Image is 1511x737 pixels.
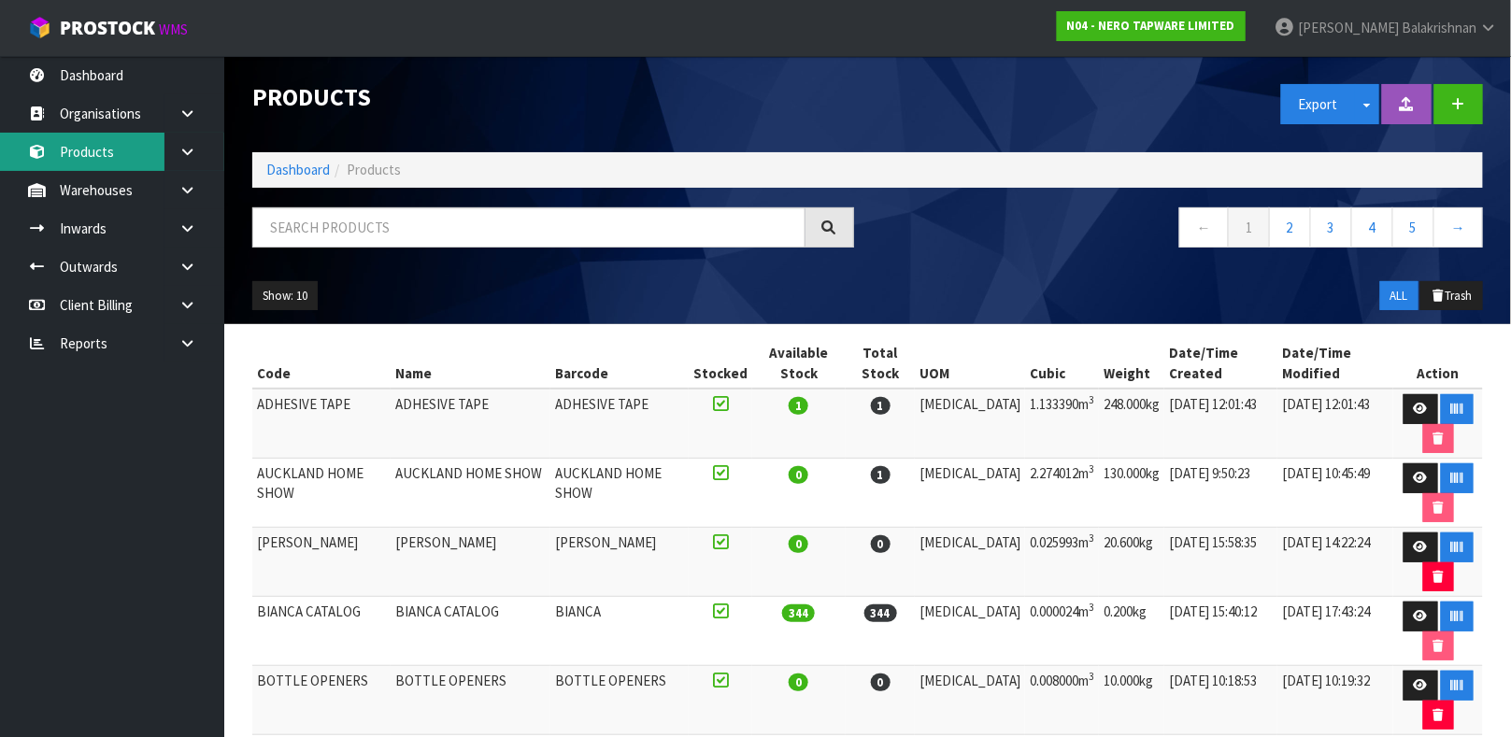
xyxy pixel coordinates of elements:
td: 1.133390m [1025,389,1099,459]
a: Dashboard [266,161,330,178]
td: BOTTLE OPENERS [550,666,689,735]
sup: 3 [1089,531,1094,545]
td: [DATE] 10:18:53 [1164,666,1277,735]
a: N04 - NERO TAPWARE LIMITED [1057,11,1246,41]
td: 10.000kg [1099,666,1164,735]
td: AUCKLAND HOME SHOW [391,459,550,528]
input: Search products [252,207,805,248]
button: ALL [1380,281,1418,311]
span: 1 [871,466,891,484]
th: Code [252,338,391,389]
td: [DATE] 10:19:32 [1277,666,1393,735]
td: [PERSON_NAME] [391,528,550,597]
th: Total Stock [846,338,916,389]
td: [DATE] 17:43:24 [1277,597,1393,666]
td: 20.600kg [1099,528,1164,597]
td: BIANCA CATALOG [391,597,550,666]
th: Date/Time Modified [1277,338,1393,389]
a: → [1433,207,1483,248]
span: 344 [864,604,897,622]
small: WMS [159,21,188,38]
button: Trash [1420,281,1483,311]
td: [DATE] 12:01:43 [1164,389,1277,459]
td: 0.200kg [1099,597,1164,666]
th: Cubic [1025,338,1099,389]
span: Products [347,161,401,178]
a: 1 [1228,207,1270,248]
th: Date/Time Created [1164,338,1277,389]
td: 130.000kg [1099,459,1164,528]
sup: 3 [1089,462,1094,475]
sup: 3 [1089,601,1094,614]
a: 5 [1392,207,1434,248]
td: [MEDICAL_DATA] [915,389,1025,459]
td: [PERSON_NAME] [550,528,689,597]
span: 0 [789,535,808,553]
td: 0.025993m [1025,528,1099,597]
td: [DATE] 15:58:35 [1164,528,1277,597]
span: 344 [782,604,815,622]
th: Action [1393,338,1483,389]
th: Name [391,338,550,389]
td: BOTTLE OPENERS [252,666,391,735]
td: [DATE] 15:40:12 [1164,597,1277,666]
span: 1 [789,397,808,415]
td: BOTTLE OPENERS [391,666,550,735]
span: Balakrishnan [1402,19,1476,36]
span: [PERSON_NAME] [1298,19,1399,36]
a: 2 [1269,207,1311,248]
td: AUCKLAND HOME SHOW [252,459,391,528]
td: [MEDICAL_DATA] [915,459,1025,528]
span: 0 [789,466,808,484]
span: 0 [789,673,808,691]
td: [DATE] 12:01:43 [1277,389,1393,459]
span: 0 [871,673,891,691]
td: [MEDICAL_DATA] [915,666,1025,735]
a: ← [1179,207,1229,248]
th: Weight [1099,338,1164,389]
td: 2.274012m [1025,459,1099,528]
td: [MEDICAL_DATA] [915,528,1025,597]
span: 1 [871,397,891,415]
th: UOM [915,338,1025,389]
td: ADHESIVE TAPE [252,389,391,459]
td: [PERSON_NAME] [252,528,391,597]
th: Barcode [550,338,689,389]
td: 0.008000m [1025,666,1099,735]
th: Stocked [689,338,752,389]
td: 248.000kg [1099,389,1164,459]
span: ProStock [60,16,155,40]
td: [DATE] 9:50:23 [1164,459,1277,528]
td: ADHESIVE TAPE [550,389,689,459]
a: 4 [1351,207,1393,248]
button: Export [1281,84,1356,124]
td: 0.000024m [1025,597,1099,666]
td: BIANCA CATALOG [252,597,391,666]
strong: N04 - NERO TAPWARE LIMITED [1067,18,1235,34]
a: 3 [1310,207,1352,248]
td: [MEDICAL_DATA] [915,597,1025,666]
sup: 3 [1089,393,1094,406]
sup: 3 [1089,670,1094,683]
nav: Page navigation [882,207,1484,253]
td: [DATE] 10:45:49 [1277,459,1393,528]
button: Show: 10 [252,281,318,311]
h1: Products [252,84,854,111]
td: [DATE] 14:22:24 [1277,528,1393,597]
td: BIANCA [550,597,689,666]
td: ADHESIVE TAPE [391,389,550,459]
th: Available Stock [752,338,845,389]
span: 0 [871,535,891,553]
img: cube-alt.png [28,16,51,39]
td: AUCKLAND HOME SHOW [550,459,689,528]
